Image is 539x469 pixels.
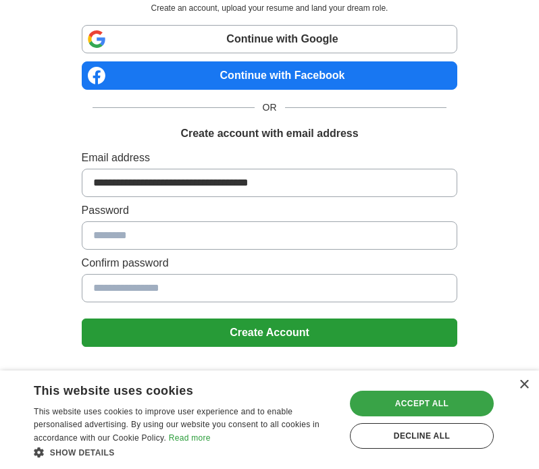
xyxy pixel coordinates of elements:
label: Password [82,202,458,219]
span: Show details [50,448,115,458]
a: Continue with Facebook [82,61,458,90]
a: Read more, opens a new window [169,433,211,443]
div: Accept all [350,391,494,416]
div: This website uses cookies [34,379,302,399]
span: This website uses cookies to improve user experience and to enable personalised advertising. By u... [34,407,319,443]
div: Close [519,380,529,390]
p: Create an account, upload your resume and land your dream role. [84,2,455,14]
label: Confirm password [82,255,458,271]
h1: Create account with email address [180,126,358,142]
span: OR [255,101,285,115]
span: Already registered? [220,368,318,383]
div: Decline all [350,423,494,449]
div: Show details [34,445,336,459]
a: Continue with Google [82,25,458,53]
button: Create Account [82,319,458,347]
label: Email address [82,150,458,166]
